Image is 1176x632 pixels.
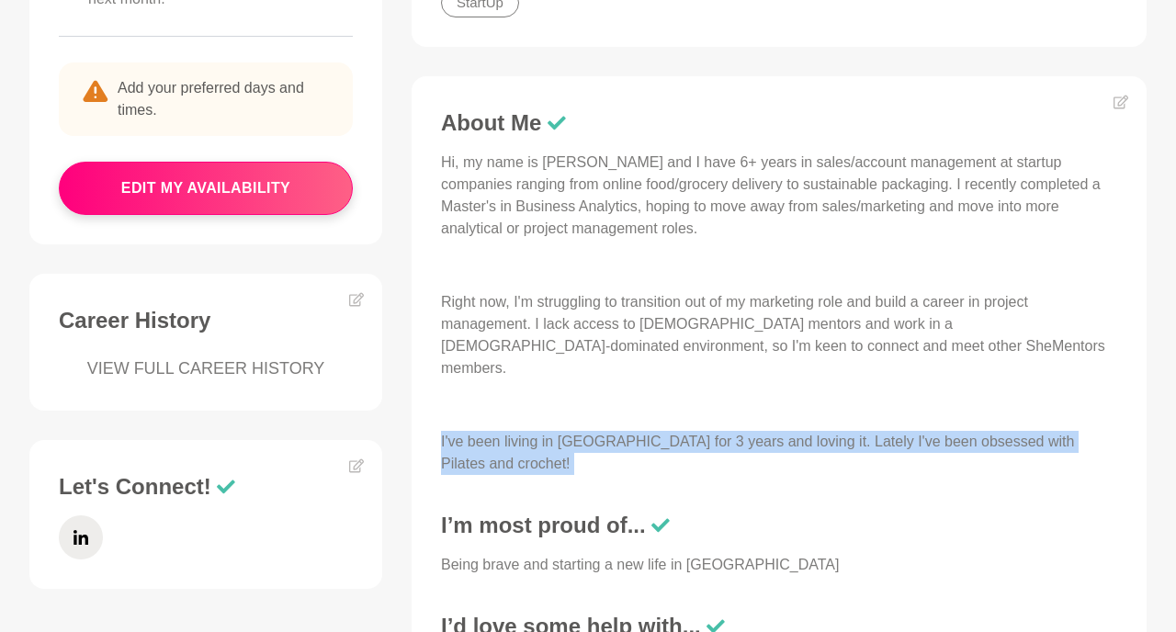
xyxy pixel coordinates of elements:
[441,554,1117,576] p: Being brave and starting a new life in [GEOGRAPHIC_DATA]
[59,515,103,559] a: LinkedIn
[59,162,353,215] button: edit my availability
[59,307,353,334] h3: Career History
[441,431,1117,475] p: I've been living in [GEOGRAPHIC_DATA] for 3 years and loving it. Lately I've been obsessed with P...
[59,473,353,501] h3: Let's Connect!
[441,109,1117,137] h3: About Me
[441,152,1117,240] p: Hi, my name is [PERSON_NAME] and I have 6+ years in sales/account management at startup companies...
[441,291,1117,379] p: Right now, I'm struggling to transition out of my marketing role and build a career in project ma...
[59,62,353,136] p: Add your preferred days and times.
[441,512,1117,539] h3: I’m most proud of...
[59,356,353,381] a: VIEW FULL CAREER HISTORY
